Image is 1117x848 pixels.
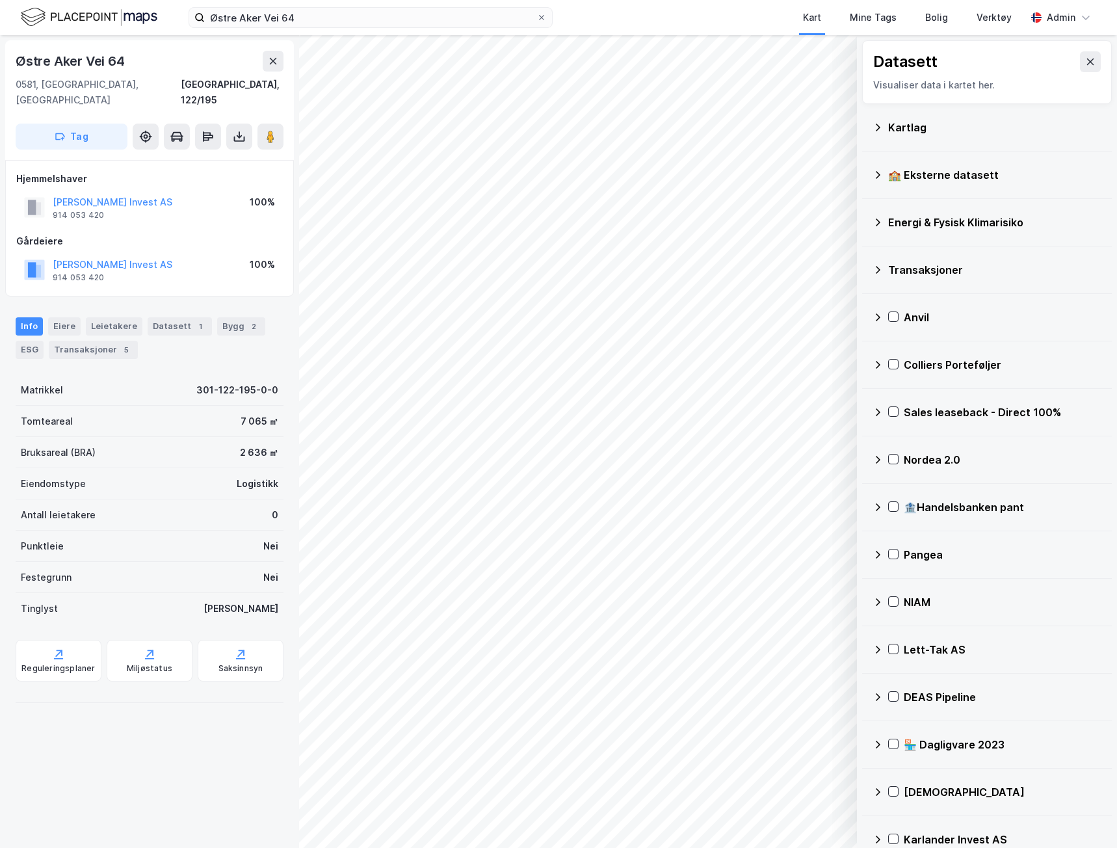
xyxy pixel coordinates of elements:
div: 1 [194,320,207,333]
div: Bygg [217,317,265,336]
div: Festegrunn [21,570,72,585]
div: Kartlag [888,120,1101,135]
div: Leietakere [86,317,142,336]
div: 2 636 ㎡ [240,445,278,460]
div: Tinglyst [21,601,58,616]
div: NIAM [904,594,1101,610]
div: Kart [803,10,821,25]
div: Reguleringsplaner [21,663,95,674]
button: Tag [16,124,127,150]
div: 0581, [GEOGRAPHIC_DATA], [GEOGRAPHIC_DATA] [16,77,181,108]
div: 100% [250,194,275,210]
input: Søk på adresse, matrikkel, gårdeiere, leietakere eller personer [205,8,536,27]
div: Mine Tags [850,10,897,25]
div: Logistikk [237,476,278,492]
div: 0 [272,507,278,523]
div: Info [16,317,43,336]
div: Transaksjoner [49,341,138,359]
div: Verktøy [977,10,1012,25]
div: Østre Aker Vei 64 [16,51,127,72]
div: Bruksareal (BRA) [21,445,96,460]
div: [PERSON_NAME] [204,601,278,616]
div: 🏪 Dagligvare 2023 [904,737,1101,752]
div: Miljøstatus [127,663,172,674]
div: Kontrollprogram for chat [1052,786,1117,848]
div: Gårdeiere [16,233,283,249]
div: Colliers Porteføljer [904,357,1101,373]
div: Saksinnsyn [218,663,263,674]
div: Matrikkel [21,382,63,398]
div: Nordea 2.0 [904,452,1101,468]
div: Tomteareal [21,414,73,429]
div: 7 065 ㎡ [241,414,278,429]
div: Datasett [148,317,212,336]
div: Visualiser data i kartet her. [873,77,1101,93]
div: 2 [247,320,260,333]
div: Energi & Fysisk Klimarisiko [888,215,1101,230]
div: Nei [263,538,278,554]
div: [DEMOGRAPHIC_DATA] [904,784,1101,800]
div: Eiendomstype [21,476,86,492]
div: 914 053 420 [53,210,104,220]
div: Transaksjoner [888,262,1101,278]
div: Admin [1047,10,1075,25]
div: Antall leietakere [21,507,96,523]
iframe: Chat Widget [1052,786,1117,848]
div: Datasett [873,51,938,72]
div: 🏫 Eksterne datasett [888,167,1101,183]
div: Hjemmelshaver [16,171,283,187]
div: Karlander Invest AS [904,832,1101,847]
div: Bolig [925,10,948,25]
div: [GEOGRAPHIC_DATA], 122/195 [181,77,283,108]
div: ESG [16,341,44,359]
div: 914 053 420 [53,272,104,283]
div: 100% [250,257,275,272]
div: 🏦Handelsbanken pant [904,499,1101,515]
div: DEAS Pipeline [904,689,1101,705]
div: 5 [120,343,133,356]
div: Eiere [48,317,81,336]
div: Punktleie [21,538,64,554]
img: logo.f888ab2527a4732fd821a326f86c7f29.svg [21,6,157,29]
div: 301-122-195-0-0 [196,382,278,398]
div: Sales leaseback - Direct 100% [904,404,1101,420]
div: Anvil [904,310,1101,325]
div: Pangea [904,547,1101,563]
div: Lett-Tak AS [904,642,1101,657]
div: Nei [263,570,278,585]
